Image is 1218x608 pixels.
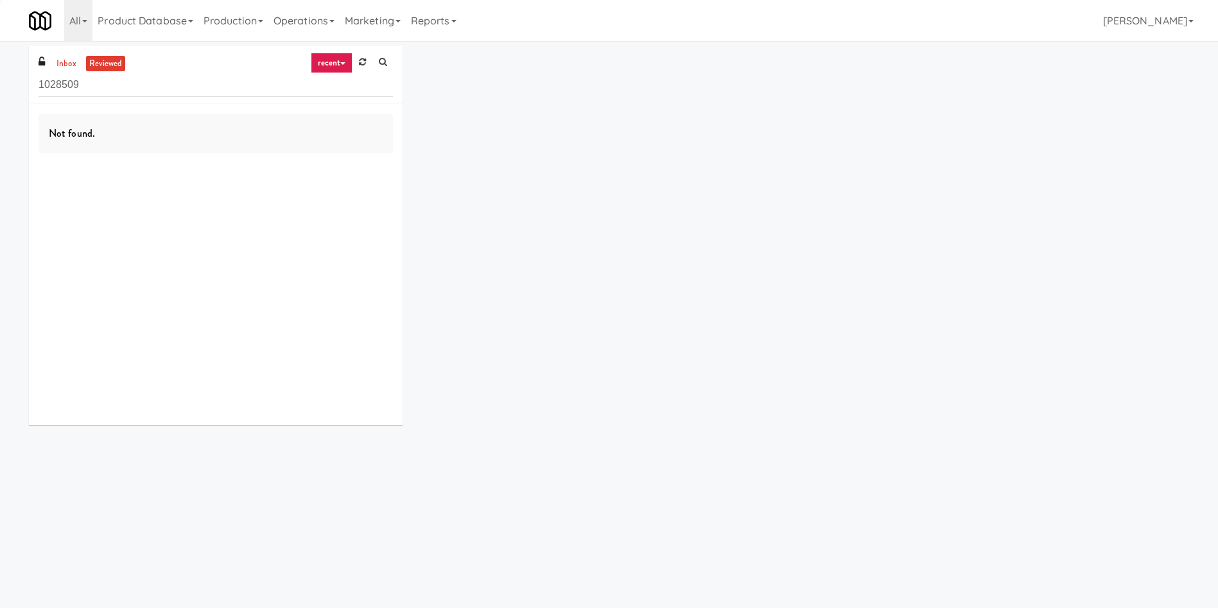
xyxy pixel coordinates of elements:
[86,56,126,72] a: reviewed
[53,56,80,72] a: inbox
[39,73,393,97] input: Search vision orders
[29,10,51,32] img: Micromart
[311,53,353,73] a: recent
[49,126,95,141] span: Not found.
